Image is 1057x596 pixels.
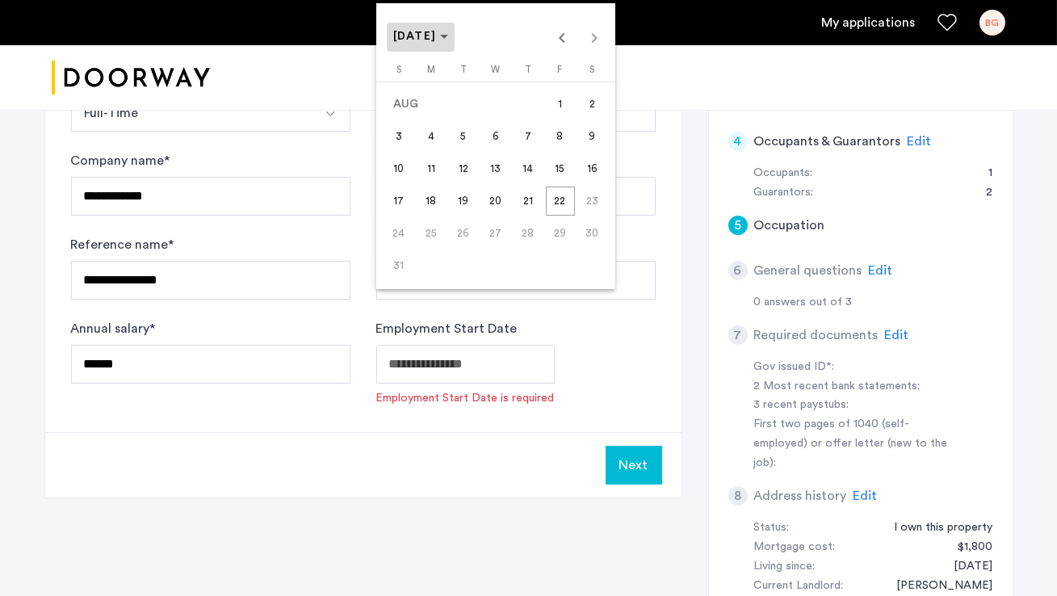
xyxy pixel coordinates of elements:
[514,219,543,248] span: 28
[544,217,577,250] button: August 29, 2025
[544,185,577,217] button: August 22, 2025
[544,120,577,153] button: August 8, 2025
[447,185,480,217] button: August 19, 2025
[590,65,595,74] span: S
[383,120,415,153] button: August 3, 2025
[544,88,577,120] button: August 1, 2025
[512,217,544,250] button: August 28, 2025
[491,65,500,74] span: W
[578,187,607,216] span: 23
[481,187,510,216] span: 20
[383,153,415,185] button: August 10, 2025
[546,187,575,216] span: 22
[512,120,544,153] button: August 7, 2025
[578,154,607,183] span: 16
[447,120,480,153] button: August 5, 2025
[417,154,446,183] span: 11
[577,120,609,153] button: August 9, 2025
[577,88,609,120] button: August 2, 2025
[427,65,435,74] span: M
[417,219,446,248] span: 25
[512,153,544,185] button: August 14, 2025
[514,122,543,151] span: 7
[383,88,544,120] td: AUG
[415,120,447,153] button: August 4, 2025
[417,122,446,151] span: 4
[577,153,609,185] button: August 16, 2025
[447,217,480,250] button: August 26, 2025
[558,65,563,74] span: F
[577,217,609,250] button: August 30, 2025
[417,187,446,216] span: 18
[480,153,512,185] button: August 13, 2025
[512,185,544,217] button: August 21, 2025
[578,122,607,151] span: 9
[384,187,413,216] span: 17
[383,217,415,250] button: August 24, 2025
[449,122,478,151] span: 5
[544,153,577,185] button: August 15, 2025
[447,153,480,185] button: August 12, 2025
[384,122,413,151] span: 3
[578,90,607,119] span: 2
[546,122,575,151] span: 8
[384,154,413,183] span: 10
[449,219,478,248] span: 26
[460,65,467,74] span: T
[480,217,512,250] button: August 27, 2025
[514,154,543,183] span: 14
[481,219,510,248] span: 27
[481,122,510,151] span: 6
[514,187,543,216] span: 21
[396,65,401,74] span: S
[415,153,447,185] button: August 11, 2025
[387,23,455,52] button: Choose month and year
[449,154,478,183] span: 12
[578,219,607,248] span: 30
[384,219,413,248] span: 24
[546,21,578,53] button: Previous month
[480,185,512,217] button: August 20, 2025
[480,120,512,153] button: August 6, 2025
[383,185,415,217] button: August 17, 2025
[384,251,413,280] span: 31
[577,185,609,217] button: August 23, 2025
[449,187,478,216] span: 19
[415,217,447,250] button: August 25, 2025
[481,154,510,183] span: 13
[415,185,447,217] button: August 18, 2025
[525,65,531,74] span: T
[546,154,575,183] span: 15
[383,250,415,282] button: August 31, 2025
[546,219,575,248] span: 29
[393,31,437,42] span: [DATE]
[546,90,575,119] span: 1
